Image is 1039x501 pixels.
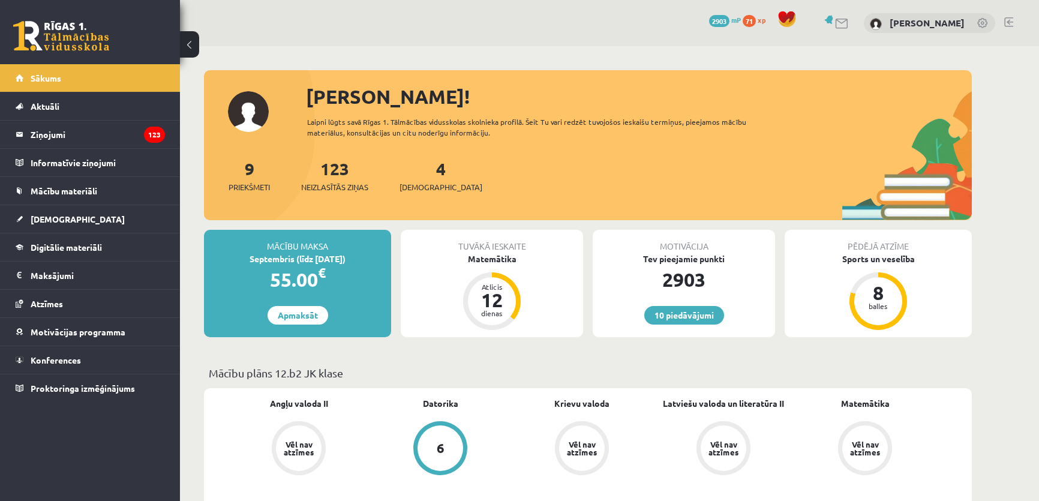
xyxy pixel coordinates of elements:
[653,421,794,478] a: Vēl nav atzīmes
[144,127,165,143] i: 123
[16,233,165,261] a: Digitālie materiāli
[743,15,756,27] span: 71
[401,230,583,253] div: Tuvākā ieskaite
[282,440,316,456] div: Vēl nav atzīmes
[870,18,882,30] img: Eriks Meļņiks
[268,306,328,325] a: Apmaksāt
[401,253,583,332] a: Matemātika Atlicis 12 dienas
[31,101,59,112] span: Aktuāli
[301,181,368,193] span: Neizlasītās ziņas
[31,326,125,337] span: Motivācijas programma
[16,64,165,92] a: Sākums
[16,290,165,317] a: Atzīmes
[400,181,482,193] span: [DEMOGRAPHIC_DATA]
[31,121,165,148] legend: Ziņojumi
[423,397,458,410] a: Datorika
[841,397,890,410] a: Matemātika
[31,355,81,365] span: Konferences
[709,15,741,25] a: 2903 mP
[31,242,102,253] span: Digitālie materiāli
[31,262,165,289] legend: Maksājumi
[204,230,391,253] div: Mācību maksa
[16,149,165,176] a: Informatīvie ziņojumi
[758,15,765,25] span: xp
[13,21,109,51] a: Rīgas 1. Tālmācības vidusskola
[860,283,896,302] div: 8
[209,365,967,381] p: Mācību plāns 12.b2 JK klase
[860,302,896,310] div: balles
[31,298,63,309] span: Atzīmes
[31,73,61,83] span: Sākums
[554,397,609,410] a: Krievu valoda
[301,158,368,193] a: 123Neizlasītās ziņas
[270,397,328,410] a: Angļu valoda II
[16,92,165,120] a: Aktuāli
[16,262,165,289] a: Maksājumi
[31,214,125,224] span: [DEMOGRAPHIC_DATA]
[307,116,768,138] div: Laipni lūgts savā Rīgas 1. Tālmācības vidusskolas skolnieka profilā. Šeit Tu vari redzēt tuvojošo...
[474,283,510,290] div: Atlicis
[785,230,972,253] div: Pēdējā atzīme
[204,253,391,265] div: Septembris (līdz [DATE])
[743,15,771,25] a: 71 xp
[848,440,882,456] div: Vēl nav atzīmes
[593,253,775,265] div: Tev pieejamie punkti
[644,306,724,325] a: 10 piedāvājumi
[16,121,165,148] a: Ziņojumi123
[593,265,775,294] div: 2903
[707,440,740,456] div: Vēl nav atzīmes
[370,421,511,478] a: 6
[16,346,165,374] a: Konferences
[229,181,270,193] span: Priekšmeti
[228,421,370,478] a: Vēl nav atzīmes
[794,421,936,478] a: Vēl nav atzīmes
[437,442,445,455] div: 6
[400,158,482,193] a: 4[DEMOGRAPHIC_DATA]
[306,82,972,111] div: [PERSON_NAME]!
[785,253,972,265] div: Sports un veselība
[565,440,599,456] div: Vēl nav atzīmes
[593,230,775,253] div: Motivācija
[16,318,165,346] a: Motivācijas programma
[16,374,165,402] a: Proktoringa izmēģinājums
[31,149,165,176] legend: Informatīvie ziņojumi
[731,15,741,25] span: mP
[890,17,965,29] a: [PERSON_NAME]
[31,185,97,196] span: Mācību materiāli
[785,253,972,332] a: Sports un veselība 8 balles
[663,397,784,410] a: Latviešu valoda un literatūra II
[474,310,510,317] div: dienas
[229,158,270,193] a: 9Priekšmeti
[474,290,510,310] div: 12
[16,205,165,233] a: [DEMOGRAPHIC_DATA]
[204,265,391,294] div: 55.00
[16,177,165,205] a: Mācību materiāli
[709,15,729,27] span: 2903
[318,264,326,281] span: €
[511,421,653,478] a: Vēl nav atzīmes
[401,253,583,265] div: Matemātika
[31,383,135,394] span: Proktoringa izmēģinājums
